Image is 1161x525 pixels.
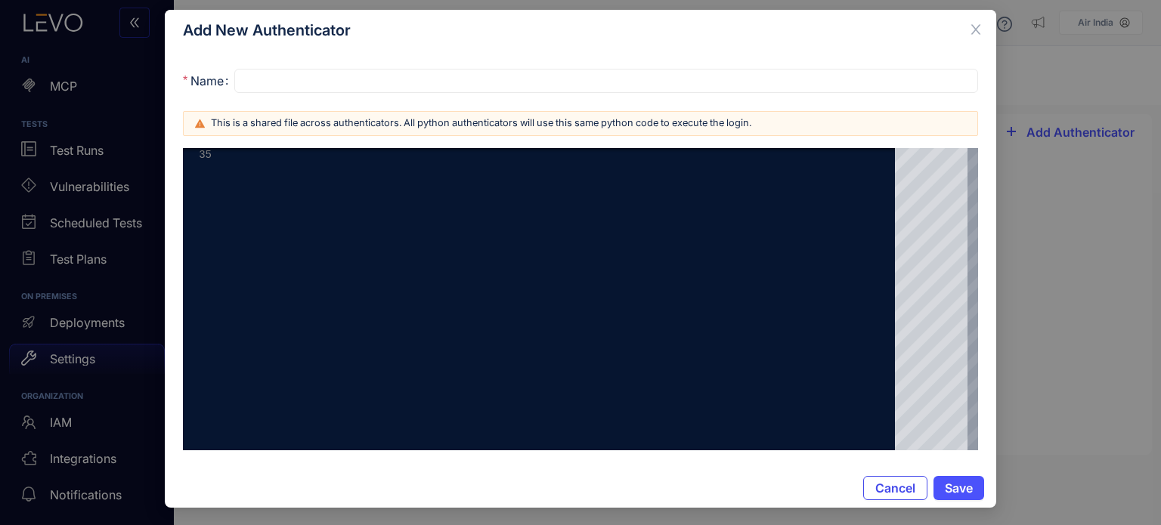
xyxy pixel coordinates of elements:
[945,481,973,495] span: Save
[211,118,966,129] div: This is a shared file across authenticators. All python authenticators will use this same python ...
[955,10,996,51] button: Close
[863,476,927,500] button: Cancel
[195,119,205,128] span: warning
[933,476,984,500] button: Save
[969,23,983,36] span: close
[234,69,978,93] input: Name
[875,481,915,495] span: Cancel
[183,148,212,162] div: 35
[183,22,978,39] div: Add New Authenticator
[183,69,234,93] label: Name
